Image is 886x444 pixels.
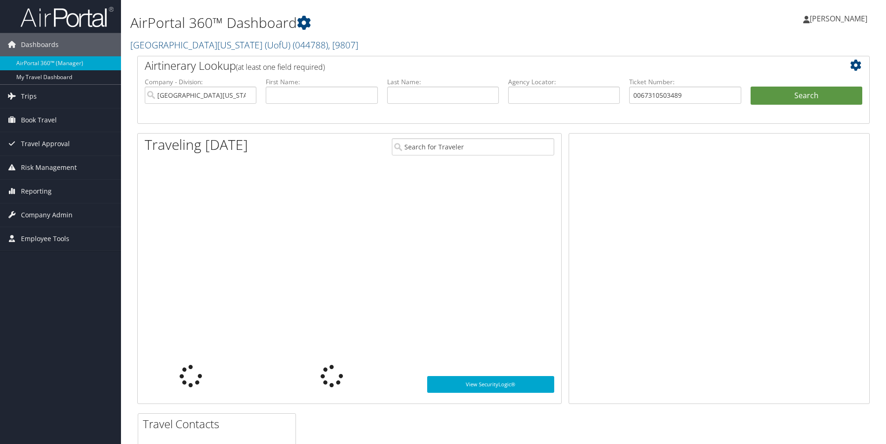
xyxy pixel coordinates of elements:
[21,85,37,108] span: Trips
[427,376,554,393] a: View SecurityLogic®
[21,132,70,155] span: Travel Approval
[810,13,867,24] span: [PERSON_NAME]
[130,13,628,33] h1: AirPortal 360™ Dashboard
[629,77,741,87] label: Ticket Number:
[803,5,877,33] a: [PERSON_NAME]
[143,416,295,432] h2: Travel Contacts
[21,203,73,227] span: Company Admin
[145,58,801,74] h2: Airtinerary Lookup
[387,77,499,87] label: Last Name:
[145,77,256,87] label: Company - Division:
[751,87,862,105] button: Search
[20,6,114,28] img: airportal-logo.png
[21,227,69,250] span: Employee Tools
[145,135,248,155] h1: Traveling [DATE]
[21,180,52,203] span: Reporting
[236,62,325,72] span: (at least one field required)
[21,108,57,132] span: Book Travel
[266,77,377,87] label: First Name:
[328,39,358,51] span: , [ 9807 ]
[21,33,59,56] span: Dashboards
[392,138,554,155] input: Search for Traveler
[293,39,328,51] span: ( 044788 )
[21,156,77,179] span: Risk Management
[130,39,358,51] a: [GEOGRAPHIC_DATA][US_STATE] (UofU)
[508,77,620,87] label: Agency Locator:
